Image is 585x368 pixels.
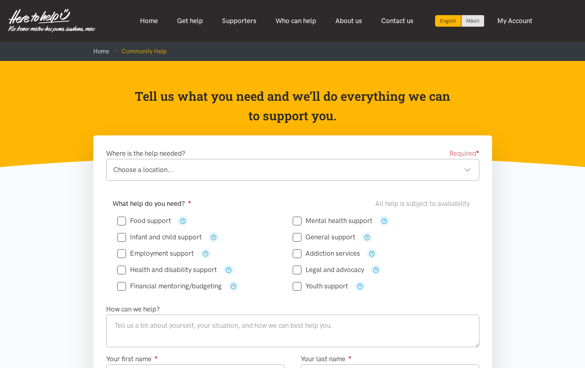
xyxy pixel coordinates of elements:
div: Current language [435,15,461,27]
div: Choose a location... [113,164,471,175]
li: Community Help [109,47,167,56]
div: All help is subject to availability [375,198,473,209]
label: How can we help? [106,304,160,315]
label: Addiction services [293,250,360,257]
a: My Account [488,12,542,29]
a: Supporters [213,12,266,29]
label: Legal and advocacy [293,266,364,273]
a: Switch to Te Reo Māori [461,15,484,27]
label: Financial mentoring/budgeting [117,283,222,290]
sup: ● [155,354,158,360]
label: Where is the help needed? [106,148,185,159]
a: Contact us [372,12,423,29]
label: General support [293,234,355,241]
label: Food support [117,217,171,224]
label: Your first name [106,354,158,364]
a: About us [326,12,372,29]
sup: ● [476,149,479,155]
label: What help do you need? [112,198,191,209]
a: Home [93,48,109,55]
label: Employment support [117,250,194,257]
p: Tell us what you need and we’ll do everything we can to support you. [134,86,451,126]
span: Required [449,148,479,159]
label: Youth support [293,283,348,290]
sup: ● [349,354,352,360]
div: Language toggle [435,15,485,27]
label: Health and disability support [117,266,217,273]
label: Your last name [301,354,352,364]
a: Home [130,12,167,29]
img: Home [8,9,95,33]
label: Infant and child support [117,234,202,241]
a: Who can help [266,12,326,29]
label: Mental health support [293,217,372,224]
sup: ● [188,199,191,205]
a: Get help [167,12,213,29]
